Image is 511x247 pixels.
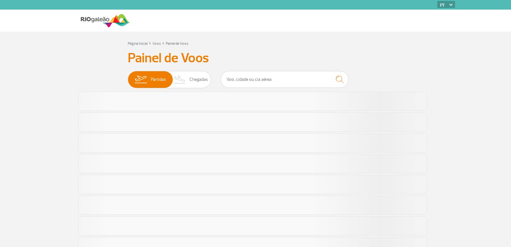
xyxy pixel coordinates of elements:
[152,41,161,46] a: Voos
[131,71,151,88] img: slider-embarque
[162,39,164,47] a: >
[151,71,166,88] span: Partidas
[166,41,188,46] a: Painel de Voos
[221,71,348,88] input: Voo, cidade ou cia aérea
[171,71,189,88] img: slider-desembarque
[128,41,148,46] a: Página Inicial
[149,39,151,47] a: >
[128,50,383,66] h3: Painel de Voos
[189,71,208,88] span: Chegadas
